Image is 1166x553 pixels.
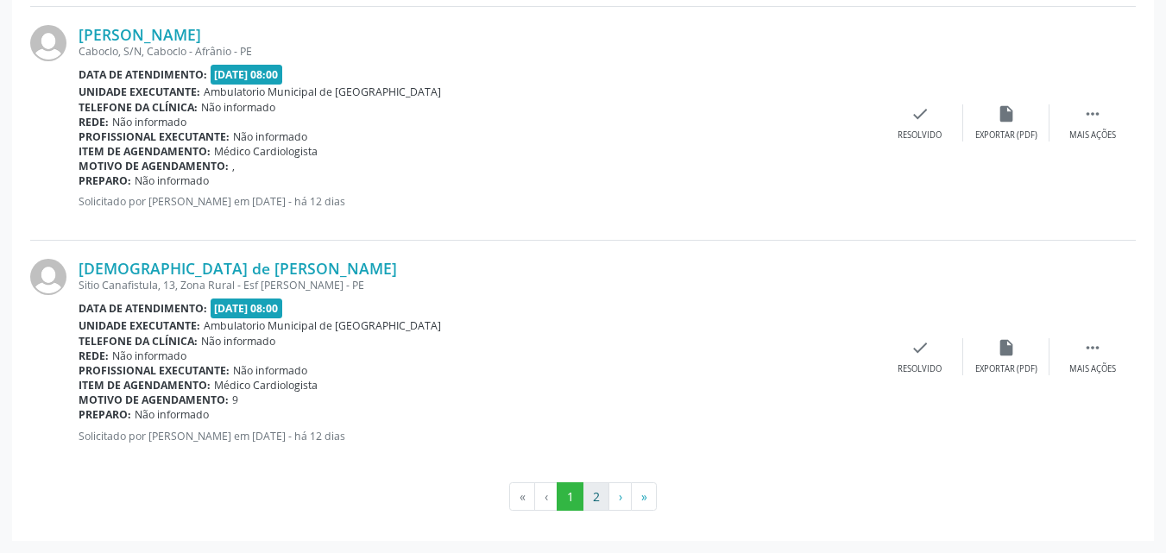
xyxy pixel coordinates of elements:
img: img [30,25,66,61]
span: Não informado [135,407,209,422]
span: Ambulatorio Municipal de [GEOGRAPHIC_DATA] [204,318,441,333]
span: Não informado [135,173,209,188]
span: Não informado [233,363,307,378]
div: Mais ações [1069,129,1116,141]
b: Preparo: [79,407,131,422]
p: Solicitado por [PERSON_NAME] em [DATE] - há 12 dias [79,194,877,209]
i: insert_drive_file [997,104,1016,123]
b: Data de atendimento: [79,301,207,316]
img: img [30,259,66,295]
span: Não informado [201,334,275,349]
i: check [911,338,930,357]
i: check [911,104,930,123]
div: Caboclo, S/N, Caboclo - Afrânio - PE [79,44,877,59]
span: Médico Cardiologista [214,144,318,159]
span: Médico Cardiologista [214,378,318,393]
a: [PERSON_NAME] [79,25,201,44]
b: Rede: [79,115,109,129]
span: , [232,159,235,173]
div: Sitio Canafistula, 13, Zona Rural - Esf [PERSON_NAME] - PE [79,278,877,292]
span: Ambulatorio Municipal de [GEOGRAPHIC_DATA] [204,85,441,99]
span: [DATE] 08:00 [211,298,283,318]
div: Exportar (PDF) [975,129,1037,141]
i: insert_drive_file [997,338,1016,357]
div: Resolvido [898,129,942,141]
b: Profissional executante: [79,363,230,378]
b: Telefone da clínica: [79,334,198,349]
b: Profissional executante: [79,129,230,144]
span: Não informado [112,349,186,363]
button: Go to next page [608,482,632,512]
button: Go to page 1 [557,482,583,512]
span: 9 [232,393,238,407]
div: Mais ações [1069,363,1116,375]
b: Motivo de agendamento: [79,159,229,173]
span: Não informado [201,100,275,115]
p: Solicitado por [PERSON_NAME] em [DATE] - há 12 dias [79,429,877,443]
b: Rede: [79,349,109,363]
div: Exportar (PDF) [975,363,1037,375]
a: [DEMOGRAPHIC_DATA] de [PERSON_NAME] [79,259,397,278]
button: Go to page 2 [583,482,609,512]
b: Preparo: [79,173,131,188]
b: Motivo de agendamento: [79,393,229,407]
span: Não informado [112,115,186,129]
div: Resolvido [898,363,942,375]
b: Unidade executante: [79,85,200,99]
i:  [1083,104,1102,123]
b: Item de agendamento: [79,378,211,393]
i:  [1083,338,1102,357]
b: Item de agendamento: [79,144,211,159]
button: Go to last page [631,482,657,512]
ul: Pagination [30,482,1136,512]
b: Telefone da clínica: [79,100,198,115]
span: [DATE] 08:00 [211,65,283,85]
b: Unidade executante: [79,318,200,333]
span: Não informado [233,129,307,144]
b: Data de atendimento: [79,67,207,82]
